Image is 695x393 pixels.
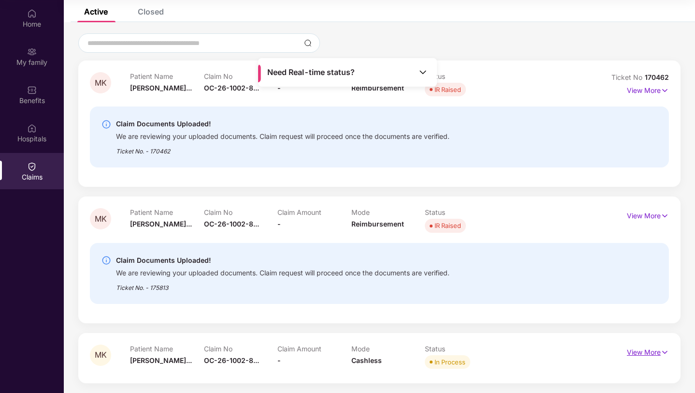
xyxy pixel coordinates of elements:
img: svg+xml;base64,PHN2ZyBpZD0iSW5mby0yMHgyMCIgeG1sbnM9Imh0dHA6Ly93d3cudzMub3JnLzIwMDAvc3ZnIiB3aWR0aD... [101,256,111,265]
p: View More [627,345,669,358]
div: Ticket No. - 170462 [116,141,449,156]
span: - [277,220,281,228]
span: [PERSON_NAME]... [130,220,192,228]
p: View More [627,208,669,221]
span: 170462 [645,73,669,81]
span: MK [95,351,107,359]
img: svg+xml;base64,PHN2ZyB4bWxucz0iaHR0cDovL3d3dy53My5vcmcvMjAwMC9zdmciIHdpZHRoPSIxNyIgaGVpZ2h0PSIxNy... [661,85,669,96]
img: svg+xml;base64,PHN2ZyBpZD0iSG9zcGl0YWxzIiB4bWxucz0iaHR0cDovL3d3dy53My5vcmcvMjAwMC9zdmciIHdpZHRoPS... [27,123,37,133]
img: svg+xml;base64,PHN2ZyBpZD0iQmVuZWZpdHMiIHhtbG5zPSJodHRwOi8vd3d3LnczLm9yZy8yMDAwL3N2ZyIgd2lkdGg9Ij... [27,85,37,95]
span: MK [95,215,107,223]
div: In Process [434,357,465,367]
img: svg+xml;base64,PHN2ZyB3aWR0aD0iMjAiIGhlaWdodD0iMjAiIHZpZXdCb3g9IjAgMCAyMCAyMCIgZmlsbD0ibm9uZSIgeG... [27,47,37,57]
span: OC-26-1002-8... [204,220,259,228]
span: [PERSON_NAME]... [130,84,192,92]
span: MK [95,79,107,87]
span: Reimbursement [351,220,404,228]
span: - [277,84,281,92]
p: Claim Amount [277,208,351,216]
img: svg+xml;base64,PHN2ZyBpZD0iQ2xhaW0iIHhtbG5zPSJodHRwOi8vd3d3LnczLm9yZy8yMDAwL3N2ZyIgd2lkdGg9IjIwIi... [27,162,37,171]
p: View More [627,83,669,96]
span: - [277,356,281,364]
img: svg+xml;base64,PHN2ZyB4bWxucz0iaHR0cDovL3d3dy53My5vcmcvMjAwMC9zdmciIHdpZHRoPSIxNyIgaGVpZ2h0PSIxNy... [661,211,669,221]
div: We are reviewing your uploaded documents. Claim request will proceed once the documents are verif... [116,130,449,141]
p: Patient Name [130,208,204,216]
img: svg+xml;base64,PHN2ZyB4bWxucz0iaHR0cDovL3d3dy53My5vcmcvMjAwMC9zdmciIHdpZHRoPSIxNyIgaGVpZ2h0PSIxNy... [661,347,669,358]
div: We are reviewing your uploaded documents. Claim request will proceed once the documents are verif... [116,266,449,277]
img: svg+xml;base64,PHN2ZyBpZD0iSW5mby0yMHgyMCIgeG1sbnM9Imh0dHA6Ly93d3cudzMub3JnLzIwMDAvc3ZnIiB3aWR0aD... [101,120,111,129]
p: Claim No [204,345,278,353]
div: Active [84,7,108,16]
p: Status [425,208,499,216]
span: Need Real-time status? [267,67,355,77]
span: OC-26-1002-8... [204,356,259,364]
p: Claim Amount [277,345,351,353]
p: Status [425,72,499,80]
p: Mode [351,208,425,216]
img: svg+xml;base64,PHN2ZyBpZD0iU2VhcmNoLTMyeDMyIiB4bWxucz0iaHR0cDovL3d3dy53My5vcmcvMjAwMC9zdmciIHdpZH... [304,39,312,47]
p: Mode [351,345,425,353]
span: Cashless [351,356,382,364]
div: Closed [138,7,164,16]
div: Ticket No. - 175813 [116,277,449,292]
p: Patient Name [130,345,204,353]
span: OC-26-1002-8... [204,84,259,92]
div: IR Raised [434,221,461,230]
div: IR Raised [434,85,461,94]
p: Patient Name [130,72,204,80]
p: Status [425,345,499,353]
div: Claim Documents Uploaded! [116,118,449,130]
p: Claim No [204,72,278,80]
span: [PERSON_NAME]... [130,356,192,364]
span: Ticket No [611,73,645,81]
img: Toggle Icon [418,67,428,77]
img: svg+xml;base64,PHN2ZyBpZD0iSG9tZSIgeG1sbnM9Imh0dHA6Ly93d3cudzMub3JnLzIwMDAvc3ZnIiB3aWR0aD0iMjAiIG... [27,9,37,18]
div: Claim Documents Uploaded! [116,255,449,266]
span: Reimbursement [351,84,404,92]
p: Claim No [204,208,278,216]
